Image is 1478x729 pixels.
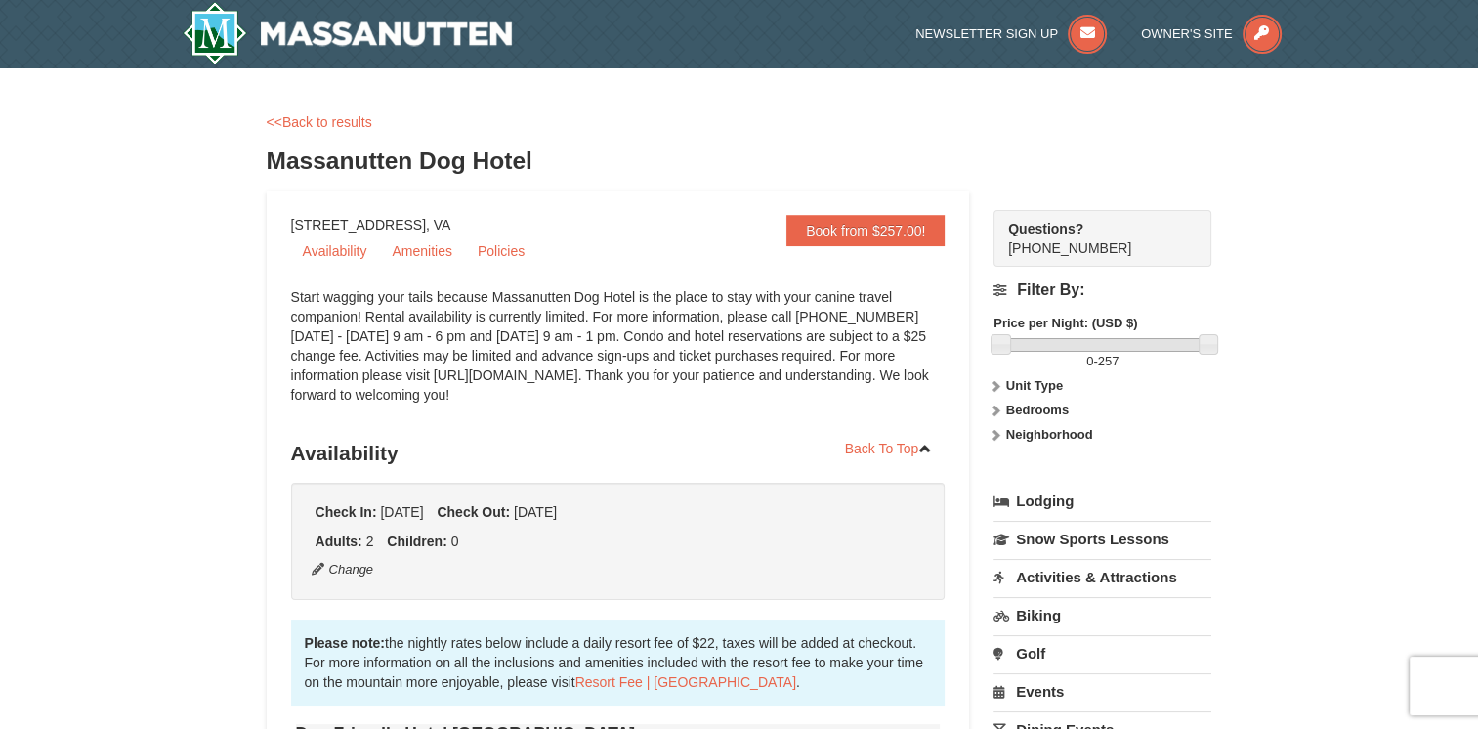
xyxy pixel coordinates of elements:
[366,534,374,549] span: 2
[291,620,946,706] div: the nightly rates below include a daily resort fee of $22, taxes will be added at checkout. For m...
[1006,378,1063,393] strong: Unit Type
[993,281,1211,299] h4: Filter By:
[993,559,1211,595] a: Activities & Attractions
[1086,354,1093,368] span: 0
[993,521,1211,557] a: Snow Sports Lessons
[1141,26,1282,41] a: Owner's Site
[183,2,513,64] a: Massanutten Resort
[316,504,377,520] strong: Check In:
[291,434,946,473] h3: Availability
[311,559,375,580] button: Change
[575,674,796,690] a: Resort Fee | [GEOGRAPHIC_DATA]
[380,236,463,266] a: Amenities
[993,484,1211,519] a: Lodging
[1006,427,1093,442] strong: Neighborhood
[291,236,379,266] a: Availability
[1098,354,1119,368] span: 257
[316,534,362,549] strong: Adults:
[514,504,557,520] span: [DATE]
[380,504,423,520] span: [DATE]
[1141,26,1233,41] span: Owner's Site
[915,26,1107,41] a: Newsletter Sign Up
[183,2,513,64] img: Massanutten Resort Logo
[786,215,945,246] a: Book from $257.00!
[466,236,536,266] a: Policies
[267,142,1212,181] h3: Massanutten Dog Hotel
[267,114,372,130] a: <<Back to results
[1008,219,1176,256] span: [PHONE_NUMBER]
[291,287,946,424] div: Start wagging your tails because Massanutten Dog Hotel is the place to stay with your canine trav...
[993,597,1211,633] a: Biking
[437,504,510,520] strong: Check Out:
[832,434,946,463] a: Back To Top
[993,352,1211,371] label: -
[387,534,446,549] strong: Children:
[993,316,1137,330] strong: Price per Night: (USD $)
[451,534,459,549] span: 0
[993,673,1211,709] a: Events
[915,26,1058,41] span: Newsletter Sign Up
[1006,403,1069,417] strong: Bedrooms
[993,635,1211,671] a: Golf
[1008,221,1083,236] strong: Questions?
[305,635,385,651] strong: Please note:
